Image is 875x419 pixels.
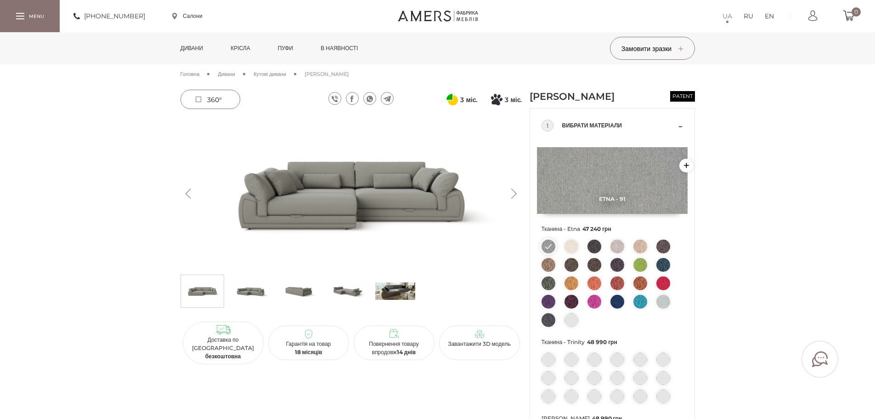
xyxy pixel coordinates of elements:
[172,12,203,20] a: Салони
[582,225,611,232] span: 47 240 грн
[181,90,240,109] a: 360°
[505,94,522,105] span: 3 міс.
[224,32,257,64] a: Крісла
[314,32,365,64] a: в наявності
[218,71,235,77] span: Дивани
[542,120,553,132] div: 1
[506,189,522,199] button: Next
[186,336,260,361] p: Доставка по [GEOGRAPHIC_DATA]
[272,340,345,356] p: Гарантія на товар
[207,96,222,104] span: 360°
[346,92,359,105] a: facebook
[181,70,200,78] a: Головна
[174,32,210,64] a: Дивани
[587,339,617,345] span: 48 990 грн
[181,117,522,270] img: Кутовий Диван ДЖЕММА -0
[231,277,271,305] img: Кутовий Диван ДЖЕММА s-1
[363,92,376,105] a: whatsapp
[446,94,458,105] svg: Оплата частинами від ПриватБанку
[542,336,683,348] span: Тканина - Trinity
[537,195,688,202] span: Etna - 91
[621,45,683,53] span: Замовити зразки
[295,349,322,356] b: 18 місяців
[610,37,695,60] button: Замовити зразки
[375,277,415,305] img: s_
[537,147,688,214] img: Etna - 91
[723,11,732,22] a: UA
[254,71,286,77] span: Кутові дивани
[182,277,222,305] img: Кутовий Диван ДЖЕММА s-0
[852,7,861,17] span: 0
[218,70,235,78] a: Дивани
[357,340,431,356] p: Повернення товару впродовж
[381,92,394,105] a: telegram
[271,32,300,64] a: Пуфи
[181,189,197,199] button: Previous
[530,90,635,103] h1: [PERSON_NAME]
[73,11,145,22] a: [PHONE_NUMBER]
[765,11,774,22] a: EN
[254,70,286,78] a: Кутові дивани
[443,340,516,348] p: Завантажити 3D модель
[670,91,695,102] span: patent
[562,120,676,131] span: Вибрати матеріали
[327,277,367,305] img: Кутовий Диван ДЖЕММА s-3
[181,71,200,77] span: Головна
[328,92,341,105] a: viber
[205,353,241,360] b: безкоштовна
[279,277,319,305] img: Кутовий Диван ДЖЕММА s-2
[542,223,683,235] span: Тканина - Etna
[397,349,416,356] b: 14 днів
[460,94,477,105] span: 3 міс.
[491,94,502,105] svg: Покупка частинами від Монобанку
[744,11,753,22] a: RU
